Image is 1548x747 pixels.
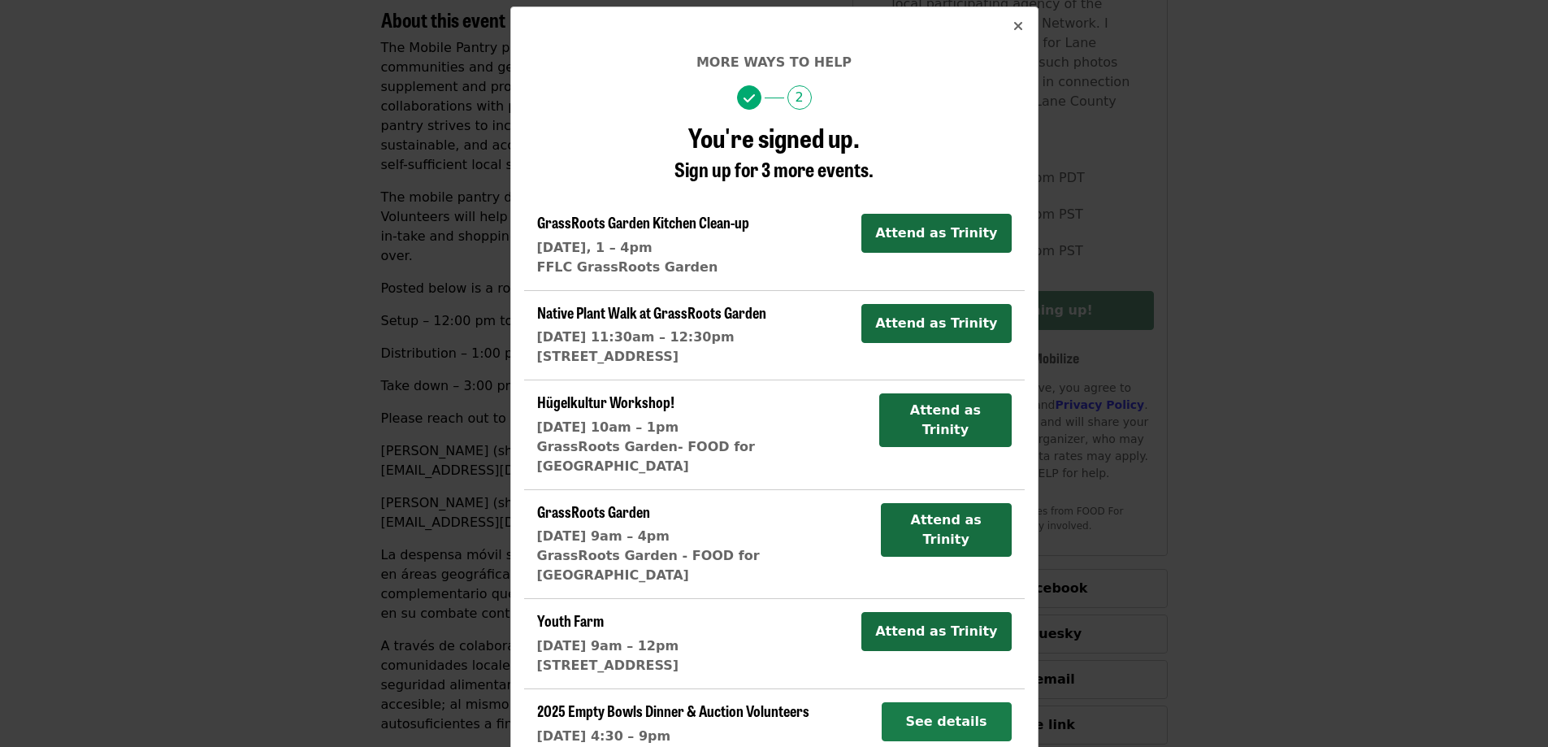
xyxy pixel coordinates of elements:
[882,702,1012,741] button: See details
[861,214,1011,253] button: Attend as Trinity
[537,418,867,437] div: [DATE] 10am – 1pm
[537,258,749,277] div: FFLC GrassRoots Garden
[537,238,749,258] div: [DATE], 1 – 4pm
[999,7,1038,46] button: Close
[688,118,860,156] span: You're signed up.
[537,393,867,476] a: Hügelkultur Workshop![DATE] 10am – 1pmGrassRoots Garden- FOOD for [GEOGRAPHIC_DATA]
[537,302,766,323] span: Native Plant Walk at GrassRoots Garden
[537,727,809,746] div: [DATE] 4:30 – 9pm
[537,347,766,367] div: [STREET_ADDRESS]
[882,714,1012,729] a: See details
[537,304,766,367] a: Native Plant Walk at GrassRoots Garden[DATE] 11:30am – 12:30pm[STREET_ADDRESS]
[537,501,650,522] span: GrassRoots Garden
[861,612,1011,651] button: Attend as Trinity
[537,700,809,721] span: 2025 Empty Bowls Dinner & Auction Volunteers
[881,503,1012,557] button: Attend as Trinity
[537,636,679,656] div: [DATE] 9am – 12pm
[537,546,868,585] div: GrassRoots Garden - FOOD for [GEOGRAPHIC_DATA]
[537,503,868,586] a: GrassRoots Garden[DATE] 9am – 4pmGrassRoots Garden - FOOD for [GEOGRAPHIC_DATA]
[879,393,1011,447] button: Attend as Trinity
[537,211,749,232] span: GrassRoots Garden Kitchen Clean-up
[537,437,867,476] div: GrassRoots Garden- FOOD for [GEOGRAPHIC_DATA]
[744,91,755,106] i: check icon
[787,85,812,110] span: 2
[537,656,679,675] div: [STREET_ADDRESS]
[537,527,868,546] div: [DATE] 9am – 4pm
[674,154,874,183] span: Sign up for 3 more events.
[696,54,852,70] span: More ways to help
[537,214,749,277] a: GrassRoots Garden Kitchen Clean-up[DATE], 1 – 4pmFFLC GrassRoots Garden
[537,328,766,347] div: [DATE] 11:30am – 12:30pm
[537,391,674,412] span: Hügelkultur Workshop!
[1013,19,1023,34] i: times icon
[537,610,604,631] span: Youth Farm
[537,612,679,675] a: Youth Farm[DATE] 9am – 12pm[STREET_ADDRESS]
[861,304,1011,343] button: Attend as Trinity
